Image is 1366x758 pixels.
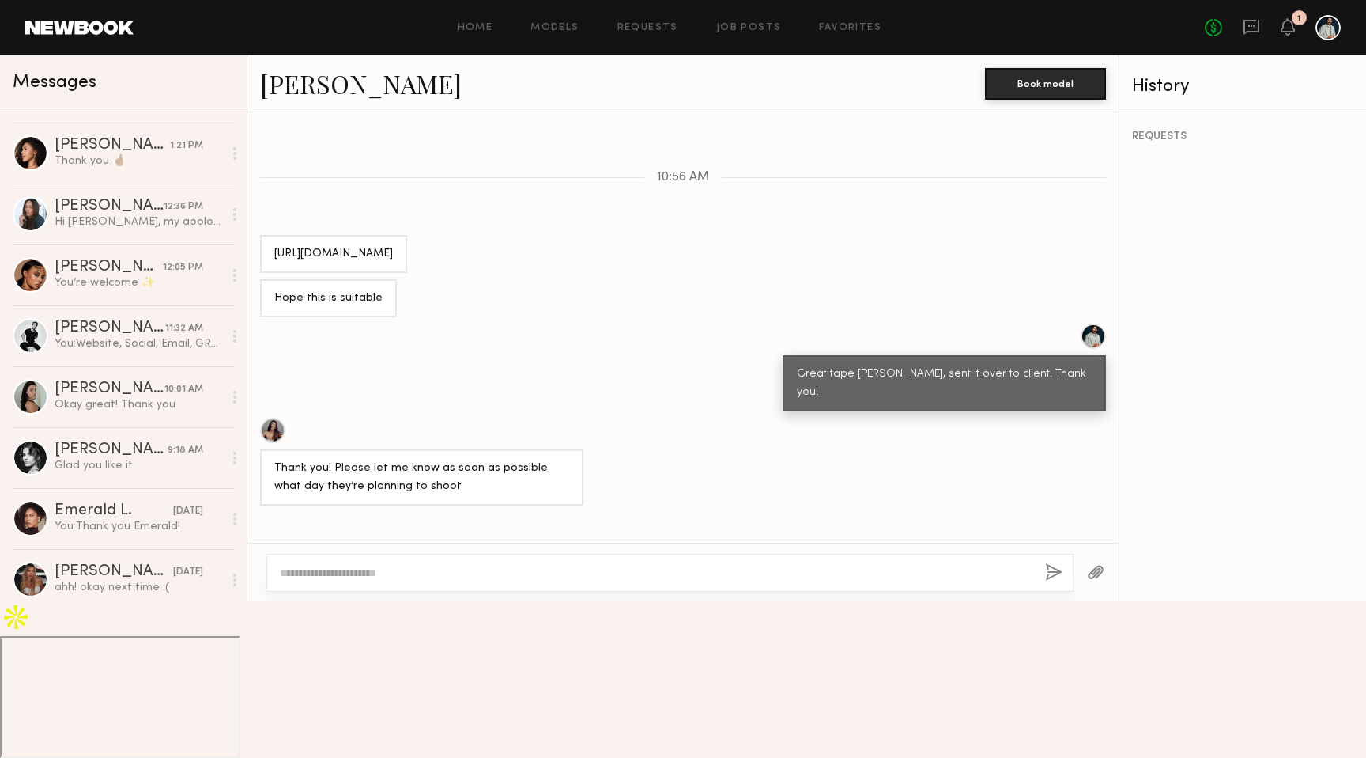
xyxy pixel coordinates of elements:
div: Glad you like it [55,458,223,473]
div: Hi [PERSON_NAME], my apologies for not seeing this sooner. Thank you guys so much for the interes... [55,214,223,229]
div: Thank you 🤞🏽 [55,153,223,169]
div: 1:21 PM [170,138,203,153]
div: [PERSON_NAME] [55,199,164,214]
div: 12:36 PM [164,199,203,214]
a: Favorites [819,23,881,33]
div: [PERSON_NAME] [55,442,168,458]
div: 10:01 AM [164,382,203,397]
div: ahh! okay next time :( [55,580,223,595]
div: [DATE] [173,565,203,580]
div: [URL][DOMAIN_NAME] [274,245,393,263]
div: You: Website, Social, Email, GRE/MBTV, OOH/print for 12 months -this is how it will be used [55,336,223,351]
div: [PERSON_NAME] [55,564,173,580]
div: You’re welcome ✨ [55,275,223,290]
a: Home [458,23,493,33]
span: 10:56 AM [657,171,709,184]
a: [PERSON_NAME] [260,66,462,100]
div: History [1132,78,1353,96]
a: Requests [617,23,678,33]
div: 1 [1297,14,1301,23]
div: Great tape [PERSON_NAME], sent it over to client. Thank you! [797,366,1092,402]
div: [PERSON_NAME] [55,381,164,397]
a: Job Posts [716,23,782,33]
div: You: Thank you Emerald! [55,519,223,534]
div: 9:18 AM [168,443,203,458]
div: [PERSON_NAME] [55,260,163,275]
span: Messages [13,74,96,92]
div: Thank you! Please let me know as soon as possible what day they’re planning to shoot [274,460,569,496]
a: Book model [985,76,1106,89]
div: Okay great! Thank you [55,397,223,412]
a: Models [530,23,579,33]
div: Emerald L. [55,503,173,519]
div: REQUESTS [1132,131,1353,142]
div: Hope this is suitable [274,290,383,308]
div: [PERSON_NAME] [55,138,170,153]
div: [DATE] [173,504,203,519]
div: 12:05 PM [163,260,203,275]
div: [PERSON_NAME] [55,320,165,336]
button: Book model [985,68,1106,100]
div: 11:32 AM [165,321,203,336]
